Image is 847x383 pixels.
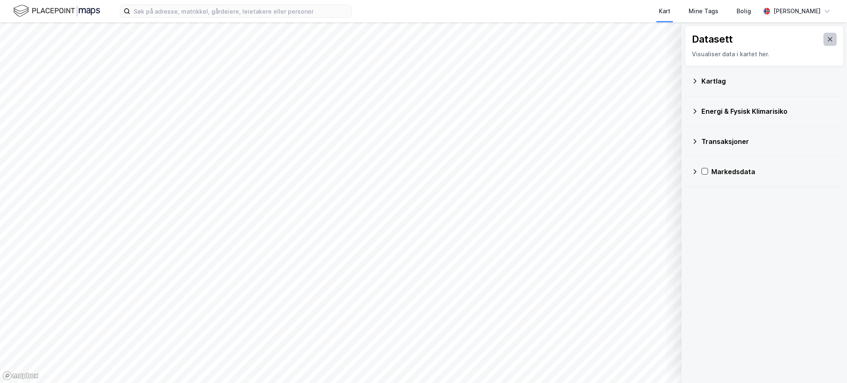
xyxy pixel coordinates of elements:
[689,6,718,16] div: Mine Tags
[659,6,670,16] div: Kart
[806,343,847,383] iframe: Chat Widget
[701,76,837,86] div: Kartlag
[711,167,837,177] div: Markedsdata
[701,106,837,116] div: Energi & Fysisk Klimarisiko
[692,49,837,59] div: Visualiser data i kartet her.
[13,4,100,18] img: logo.f888ab2527a4732fd821a326f86c7f29.svg
[806,343,847,383] div: Kontrollprogram for chat
[737,6,751,16] div: Bolig
[773,6,821,16] div: [PERSON_NAME]
[2,371,39,381] a: Mapbox homepage
[692,33,733,46] div: Datasett
[701,136,837,146] div: Transaksjoner
[130,5,351,17] input: Søk på adresse, matrikkel, gårdeiere, leietakere eller personer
